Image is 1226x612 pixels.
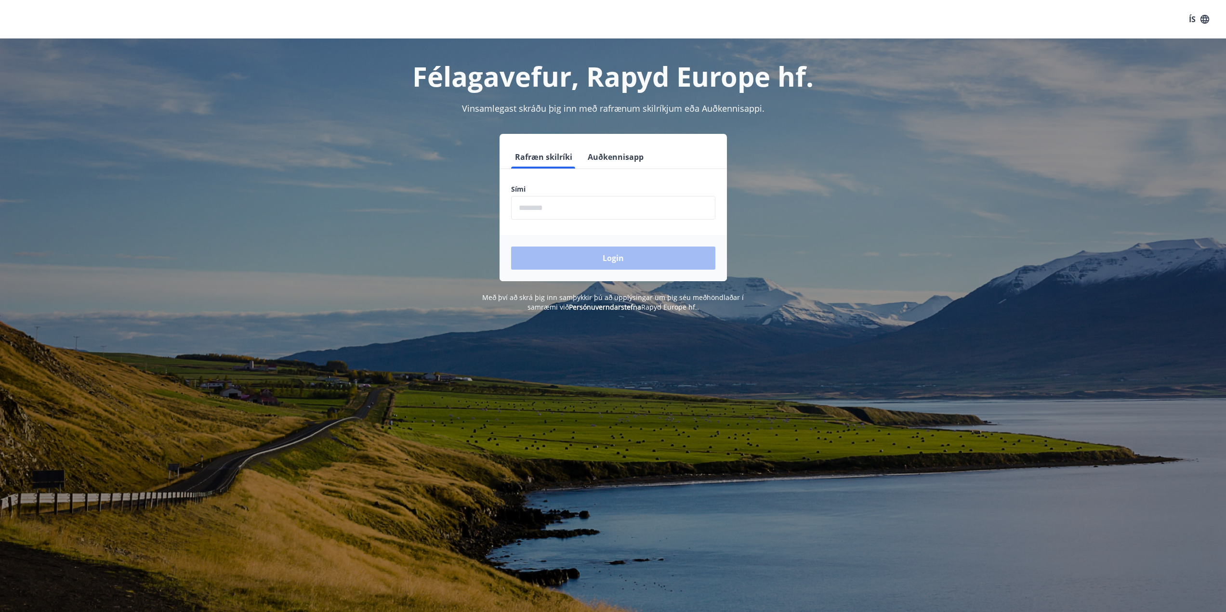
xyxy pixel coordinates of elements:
label: Sími [511,184,715,194]
span: Vinsamlegast skráðu þig inn með rafrænum skilríkjum eða Auðkennisappi. [462,103,765,114]
span: Með því að skrá þig inn samþykkir þú að upplýsingar um þig séu meðhöndlaðar í samræmi við Rapyd E... [482,293,744,312]
h1: Félagavefur, Rapyd Europe hf. [278,58,949,94]
button: ÍS [1184,11,1214,28]
a: Persónuverndarstefna [569,302,641,312]
button: Rafræn skilríki [511,145,576,169]
button: Auðkennisapp [584,145,647,169]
